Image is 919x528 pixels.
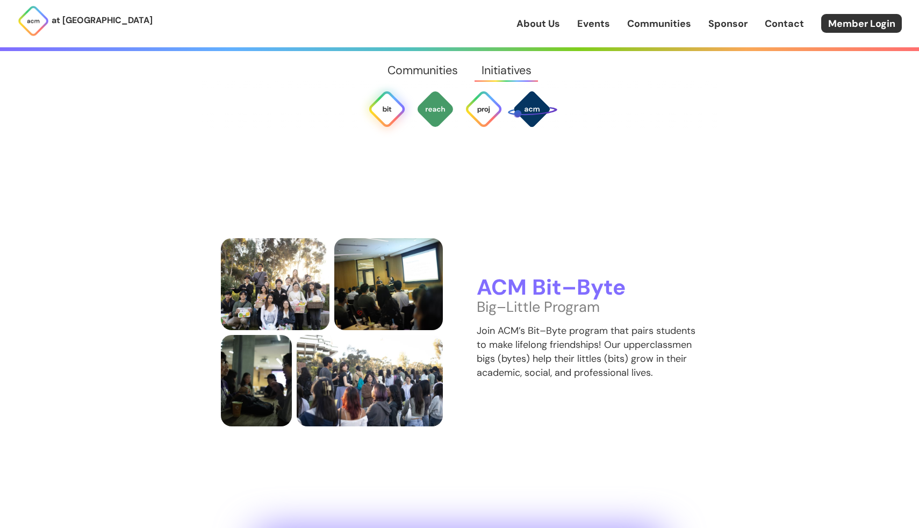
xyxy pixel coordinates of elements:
[477,324,699,380] p: Join ACM’s Bit–Byte program that pairs students to make lifelong friendships! Our upperclassmen b...
[464,90,503,129] img: ACM Projects
[368,90,406,129] img: Bit Byte
[765,17,804,31] a: Contact
[506,83,557,134] img: SPACE
[821,14,902,33] a: Member Login
[17,5,153,37] a: at [GEOGRAPHIC_DATA]
[470,51,543,90] a: Initiatives
[516,17,560,31] a: About Us
[416,90,455,129] img: ACM Outreach
[221,335,292,427] img: members talk over some tapioca express "boba"
[577,17,610,31] a: Events
[708,17,748,31] a: Sponsor
[17,5,49,37] img: ACM Logo
[52,13,153,27] p: at [GEOGRAPHIC_DATA]
[477,300,699,314] p: Big–Little Program
[334,238,443,330] img: VP Membership Tony presents tips for success for the bit byte program
[477,276,699,300] h3: ACM Bit–Byte
[297,335,443,427] img: members at bit byte allocation
[627,17,691,31] a: Communities
[221,238,329,330] img: one or two trees in the bit byte program
[376,51,470,90] a: Communities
